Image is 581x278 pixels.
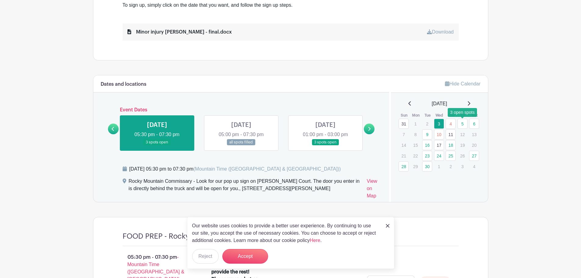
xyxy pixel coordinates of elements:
[434,119,444,129] a: 3
[445,112,457,118] th: Thu
[446,151,456,161] a: 25
[399,161,409,171] a: 28
[434,162,444,171] p: 1
[457,140,468,150] p: 19
[434,151,444,161] a: 24
[222,249,268,264] button: Accept
[398,112,410,118] th: Sun
[457,119,468,129] a: 5
[446,140,456,150] a: 18
[399,151,409,161] p: 21
[457,130,468,139] p: 12
[469,130,479,139] p: 13
[457,162,468,171] p: 3
[411,140,421,150] p: 15
[411,151,421,161] p: 22
[127,28,232,36] div: Minor injury [PERSON_NAME] - final.docx
[192,222,379,244] p: Our website uses cookies to provide a better user experience. By continuing to use our site, you ...
[411,162,421,171] p: 29
[469,162,479,171] p: 4
[446,162,456,171] p: 2
[446,129,456,139] a: 11
[469,119,479,129] a: 6
[129,178,362,202] div: Rocky Mountain Commissary - Look for our pop up sign on [PERSON_NAME] Court. The door you enter i...
[469,151,479,161] a: 27
[434,129,444,139] a: 10
[310,238,321,243] a: Here
[422,112,434,118] th: Tue
[446,119,456,129] a: 4
[193,166,341,171] span: (Mountain Time ([GEOGRAPHIC_DATA] & [GEOGRAPHIC_DATA]))
[119,107,364,113] h6: Event Dates
[434,140,444,150] a: 17
[427,29,454,34] a: Download
[445,81,480,86] a: Hide Calendar
[367,178,382,202] a: View on Map
[399,140,409,150] p: 14
[410,112,422,118] th: Mon
[422,151,432,161] a: 23
[399,130,409,139] p: 7
[123,2,459,9] div: To sign up, simply click on the date that you want, and follow the sign up steps.
[123,232,249,241] h4: FOOD PREP - Rocky Mtn Commissary
[101,81,146,87] h6: Dates and locations
[192,249,219,264] button: Reject
[422,129,432,139] a: 9
[469,140,479,150] p: 20
[399,119,409,129] a: 31
[411,130,421,139] p: 8
[432,100,447,107] span: [DATE]
[422,161,432,171] a: 30
[422,140,432,150] a: 16
[448,108,477,117] div: 3 open spots
[422,119,432,128] p: 2
[457,151,468,161] p: 26
[129,165,341,173] div: [DATE] 05:30 pm to 07:30 pm
[386,224,389,228] img: close_button-5f87c8562297e5c2d7936805f587ecaba9071eb48480494691a3f1689db116b3.svg
[434,112,446,118] th: Wed
[411,119,421,128] p: 1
